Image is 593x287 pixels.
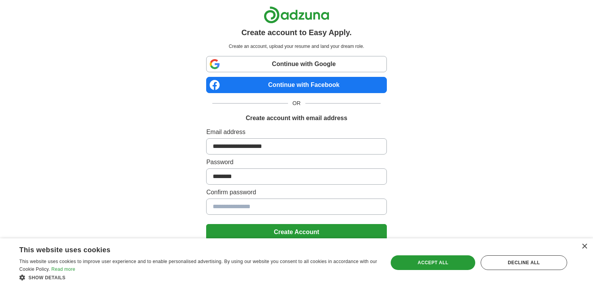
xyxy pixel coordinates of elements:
[481,255,567,270] div: Decline all
[206,77,386,93] a: Continue with Facebook
[19,273,377,281] div: Show details
[246,114,347,123] h1: Create account with email address
[29,275,66,280] span: Show details
[206,56,386,72] a: Continue with Google
[19,243,358,255] div: This website uses cookies
[241,27,352,38] h1: Create account to Easy Apply.
[206,158,386,167] label: Password
[288,99,305,107] span: OR
[208,43,385,50] p: Create an account, upload your resume and land your dream role.
[391,255,475,270] div: Accept all
[264,6,329,24] img: Adzuna logo
[206,188,386,197] label: Confirm password
[206,127,386,137] label: Email address
[51,267,75,272] a: Read more, opens a new window
[206,224,386,240] button: Create Account
[581,244,587,250] div: Close
[19,259,377,272] span: This website uses cookies to improve user experience and to enable personalised advertising. By u...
